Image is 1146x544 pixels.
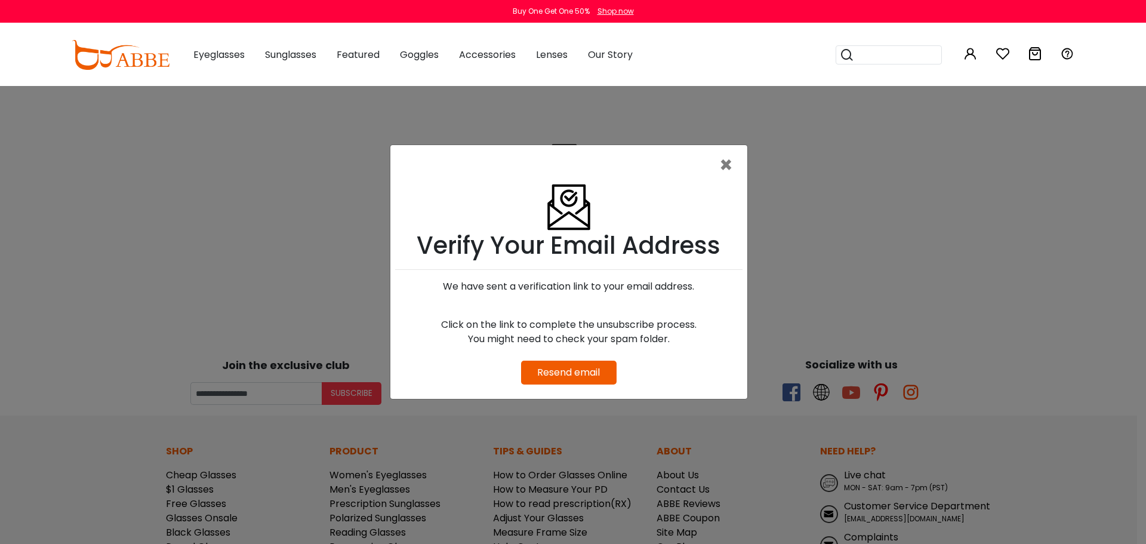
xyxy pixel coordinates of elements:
[337,48,380,62] span: Featured
[395,318,743,332] div: Click on the link to complete the unsubscribe process.
[193,48,245,62] span: Eyeglasses
[395,332,743,346] div: You might need to check your spam folder.
[536,48,568,62] span: Lenses
[395,279,743,294] div: We have sent a verification link to your email address.
[265,48,316,62] span: Sunglasses
[719,155,738,176] button: Close
[513,6,590,17] div: Buy One Get One 50%
[459,48,516,62] span: Accessories
[545,155,593,231] img: Verify Email
[72,40,170,70] img: abbeglasses.com
[592,6,634,16] a: Shop now
[537,365,600,379] a: Resend email
[400,48,439,62] span: Goggles
[395,231,743,260] h1: Verify Your Email Address
[719,150,733,180] span: ×
[597,6,634,17] div: Shop now
[588,48,633,62] span: Our Story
